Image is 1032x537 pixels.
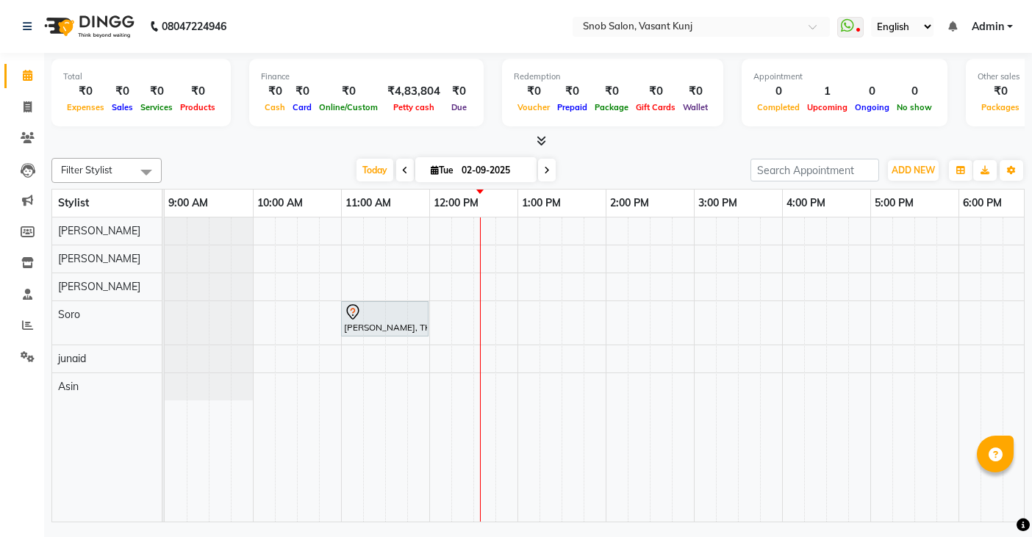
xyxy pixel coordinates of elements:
[61,164,112,176] span: Filter Stylist
[892,165,935,176] span: ADD NEW
[343,303,427,334] div: [PERSON_NAME], TK01, 11:00 AM-12:00 PM, Majirel Root Touch Up [DEMOGRAPHIC_DATA]
[514,83,553,100] div: ₹0
[315,83,381,100] div: ₹0
[753,83,803,100] div: 0
[261,71,472,83] div: Finance
[851,83,893,100] div: 0
[514,71,712,83] div: Redemption
[63,71,219,83] div: Total
[783,192,829,214] a: 4:00 PM
[390,102,438,112] span: Petty cash
[632,83,679,100] div: ₹0
[261,83,289,100] div: ₹0
[959,192,1006,214] a: 6:00 PM
[888,160,939,181] button: ADD NEW
[871,192,917,214] a: 5:00 PM
[591,102,632,112] span: Package
[978,83,1023,100] div: ₹0
[137,102,176,112] span: Services
[58,308,80,321] span: Soro
[37,6,138,47] img: logo
[342,192,395,214] a: 11:00 AM
[58,380,79,393] span: Asin
[457,159,531,181] input: 2025-09-02
[165,192,212,214] a: 9:00 AM
[315,102,381,112] span: Online/Custom
[162,6,226,47] b: 08047224946
[972,19,1004,35] span: Admin
[108,83,137,100] div: ₹0
[753,102,803,112] span: Completed
[632,102,679,112] span: Gift Cards
[261,102,289,112] span: Cash
[356,159,393,181] span: Today
[851,102,893,112] span: Ongoing
[58,280,140,293] span: [PERSON_NAME]
[289,83,315,100] div: ₹0
[289,102,315,112] span: Card
[753,71,936,83] div: Appointment
[518,192,565,214] a: 1:00 PM
[446,83,472,100] div: ₹0
[679,102,712,112] span: Wallet
[58,352,86,365] span: junaid
[978,102,1023,112] span: Packages
[176,83,219,100] div: ₹0
[606,192,653,214] a: 2:00 PM
[58,196,89,209] span: Stylist
[893,102,936,112] span: No show
[750,159,879,181] input: Search Appointment
[803,83,851,100] div: 1
[553,102,591,112] span: Prepaid
[893,83,936,100] div: 0
[695,192,741,214] a: 3:00 PM
[137,83,176,100] div: ₹0
[448,102,470,112] span: Due
[514,102,553,112] span: Voucher
[63,102,108,112] span: Expenses
[679,83,712,100] div: ₹0
[970,478,1017,522] iframe: chat widget
[381,83,446,100] div: ₹4,83,804
[803,102,851,112] span: Upcoming
[430,192,482,214] a: 12:00 PM
[58,252,140,265] span: [PERSON_NAME]
[254,192,307,214] a: 10:00 AM
[63,83,108,100] div: ₹0
[108,102,137,112] span: Sales
[58,224,140,237] span: [PERSON_NAME]
[591,83,632,100] div: ₹0
[176,102,219,112] span: Products
[553,83,591,100] div: ₹0
[427,165,457,176] span: Tue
